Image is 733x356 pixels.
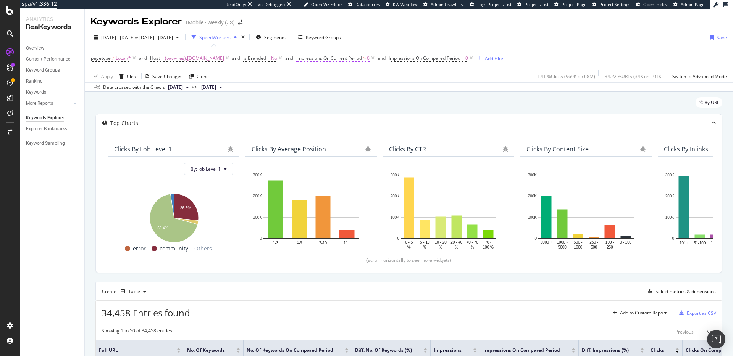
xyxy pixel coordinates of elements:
a: Keyword Sampling [26,140,79,148]
text: 200K [528,194,537,199]
span: Open in dev [643,2,668,7]
span: Impressions On Current Period [296,55,362,61]
text: 200K [253,194,262,199]
div: Explorer Bookmarks [26,125,67,133]
div: Add Filter [485,55,505,62]
div: Analytics [26,15,78,23]
div: bug [228,146,233,152]
div: legacy label [696,97,722,108]
svg: A chart. [389,171,508,251]
div: Save Changes [152,73,182,80]
span: ≠ [112,55,115,61]
div: 34.22 % URLs ( 34K on 101K ) [605,73,663,80]
button: By: lob Level 1 [184,163,233,175]
button: Clone [186,70,209,82]
span: > [363,55,366,61]
div: RealKeywords [26,23,78,32]
span: Impressions [434,347,462,354]
div: Keywords Explorer [26,114,64,122]
text: 300K [665,173,675,177]
span: Diff. Impressions (%) [582,347,629,354]
div: Content Performance [26,55,70,63]
text: 1000 [574,245,583,249]
div: Switch to Advanced Mode [672,73,727,80]
text: 40 - 70 [467,240,479,244]
span: pagetype [91,55,111,61]
button: Add Filter [475,54,505,63]
span: 0 [465,53,468,64]
text: 100K [391,215,400,220]
a: Open Viz Editor [304,2,342,8]
div: Keyword Groups [306,34,341,41]
button: Clear [116,70,138,82]
div: Next [706,329,716,335]
span: No [271,53,277,64]
text: 300K [391,173,400,177]
div: Keyword Sampling [26,140,65,148]
div: (scroll horizontally to see more widgets) [105,257,713,263]
button: Previous [675,327,694,337]
text: 16-50 [710,241,720,245]
text: 10 - 20 [435,240,447,244]
span: (www|es).[DOMAIN_NAME] [165,53,224,64]
text: % [407,245,411,249]
text: % [471,245,474,249]
button: and [232,55,240,62]
div: Previous [675,329,694,335]
div: ReadOnly: [226,2,246,8]
text: 0 [672,236,674,241]
text: 100K [253,215,262,220]
svg: A chart. [114,189,233,244]
text: % [423,245,426,249]
text: 1-3 [273,241,278,245]
span: Logs Projects List [477,2,512,7]
text: 5000 [558,245,567,249]
button: Apply [91,70,113,82]
a: Keyword Groups [26,66,79,74]
div: Save [717,34,727,41]
text: 250 - [589,240,598,244]
span: 0 [367,53,370,64]
div: 1.41 % Clicks ( 960K on 68M ) [537,73,595,80]
div: Data crossed with the Crawls [103,84,165,91]
a: Explorer Bookmarks [26,125,79,133]
button: [DATE] - [DATE]vs[DATE] - [DATE] [91,31,182,43]
button: Export as CSV [676,307,716,319]
span: 2024 Mar. 23rd [201,84,216,91]
text: 500 - [574,240,583,244]
span: Clicks [651,347,664,354]
div: Showing 1 to 50 of 34,458 entries [102,327,172,337]
button: [DATE] [165,83,192,92]
a: Admin Page [673,2,704,8]
span: = [161,55,164,61]
div: Apply [101,73,113,80]
text: 500 [591,245,597,249]
span: Datasources [355,2,380,7]
a: Admin Crawl List [423,2,464,8]
span: = [267,55,270,61]
span: vs [192,83,198,90]
button: Save Changes [142,70,182,82]
div: and [285,55,293,61]
text: 26.6% [180,206,191,210]
div: and [139,55,147,61]
div: Open Intercom Messenger [707,330,725,348]
text: 250 [607,245,613,249]
div: Create [102,285,149,298]
button: Next [706,327,716,337]
div: bug [365,146,371,152]
div: A chart. [252,171,371,251]
span: Admin Crawl List [431,2,464,7]
text: 100K [665,215,675,220]
div: Table [128,289,140,294]
a: Projects List [517,2,549,8]
svg: A chart. [526,171,646,251]
span: Admin Page [681,2,704,7]
div: bug [503,146,508,152]
button: Segments [253,31,289,43]
text: 20 - 40 [450,240,463,244]
span: Segments [264,34,286,41]
span: 34,458 Entries found [102,306,190,319]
